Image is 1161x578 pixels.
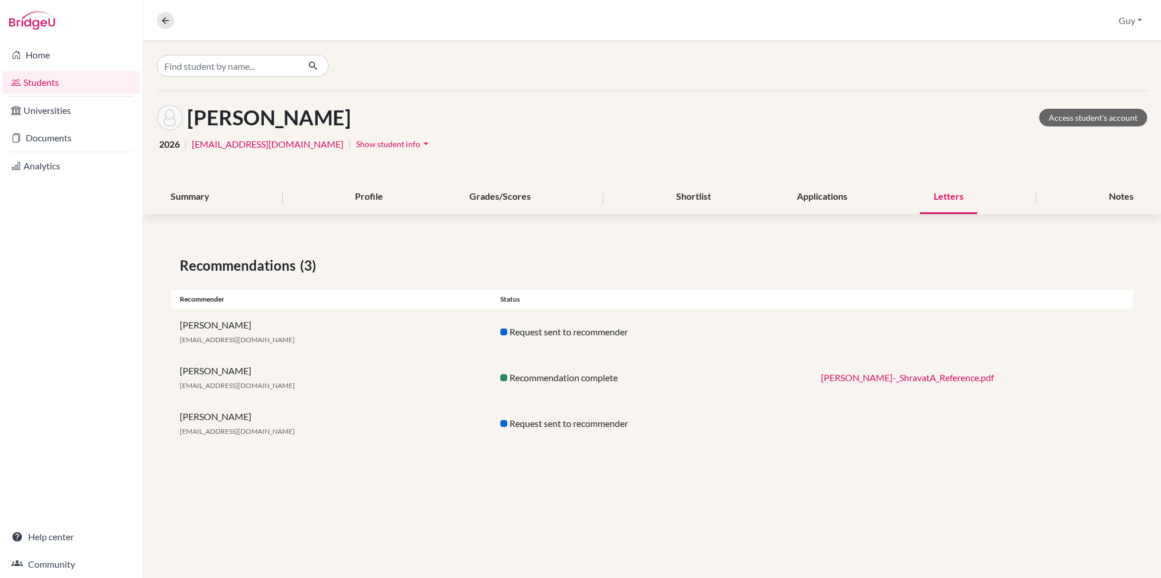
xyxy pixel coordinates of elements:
[2,155,140,177] a: Analytics
[171,294,492,304] div: Recommender
[187,105,351,130] h1: [PERSON_NAME]
[180,381,295,390] span: [EMAIL_ADDRESS][DOMAIN_NAME]
[9,11,55,30] img: Bridge-U
[192,137,343,151] a: [EMAIL_ADDRESS][DOMAIN_NAME]
[662,180,725,214] div: Shortlist
[2,71,140,94] a: Students
[2,43,140,66] a: Home
[1113,10,1147,31] button: Guy
[157,180,223,214] div: Summary
[180,427,295,436] span: [EMAIL_ADDRESS][DOMAIN_NAME]
[492,294,812,304] div: Status
[783,180,861,214] div: Applications
[492,417,812,430] div: Request sent to recommender
[492,371,812,385] div: Recommendation complete
[157,105,183,130] img: Francesco Verri's avatar
[171,410,492,437] div: [PERSON_NAME]
[821,372,994,383] a: [PERSON_NAME]-_ShravatA_Reference.pdf
[2,99,140,122] a: Universities
[420,138,432,149] i: arrow_drop_down
[180,335,295,344] span: [EMAIL_ADDRESS][DOMAIN_NAME]
[2,525,140,548] a: Help center
[1095,180,1147,214] div: Notes
[1039,109,1147,126] a: Access student's account
[180,255,300,276] span: Recommendations
[456,180,544,214] div: Grades/Scores
[171,364,492,391] div: [PERSON_NAME]
[300,255,321,276] span: (3)
[356,139,420,149] span: Show student info
[356,135,432,153] button: Show student infoarrow_drop_down
[492,325,812,339] div: Request sent to recommender
[184,137,187,151] span: |
[348,137,351,151] span: |
[920,180,977,214] div: Letters
[341,180,397,214] div: Profile
[2,553,140,576] a: Community
[159,137,180,151] span: 2026
[2,126,140,149] a: Documents
[171,318,492,346] div: [PERSON_NAME]
[157,55,299,77] input: Find student by name...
